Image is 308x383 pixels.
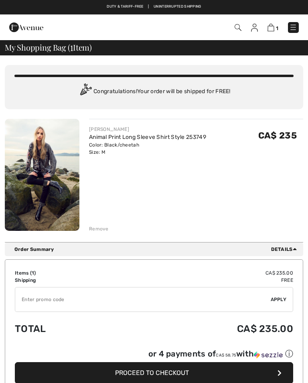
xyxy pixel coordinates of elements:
div: Order Summary [14,246,300,253]
a: 1ère Avenue [9,24,43,31]
span: Proceed to Checkout [115,369,189,377]
img: 1ère Avenue [9,19,43,35]
td: Total [15,315,114,342]
span: CA$ 58.75 [216,353,236,358]
span: My Shopping Bag ( Item) [5,43,92,51]
div: Congratulations! Your order will be shipped for FREE! [14,84,294,100]
div: Color: Black/cheetah Size: M [89,141,206,156]
img: Menu [289,23,297,31]
div: or 4 payments of with [148,348,293,359]
span: CA$ 235 [258,130,297,141]
img: Sezzle [254,351,283,359]
div: [PERSON_NAME] [89,126,206,133]
img: Shopping Bag [267,24,274,31]
img: Search [235,24,241,31]
span: 1 [70,41,73,52]
a: 1 [267,23,278,32]
input: Promo code [15,287,271,312]
img: Congratulation2.svg [77,84,93,100]
img: Animal Print Long Sleeve Shirt Style 253749 [5,119,79,231]
span: Apply [271,296,287,303]
div: or 4 payments ofCA$ 58.75withSezzle Click to learn more about Sezzle [15,348,293,362]
span: 1 [276,25,278,31]
td: CA$ 235.00 [114,269,293,277]
td: Free [114,277,293,284]
td: Shipping [15,277,114,284]
span: 1 [32,270,34,276]
a: Animal Print Long Sleeve Shirt Style 253749 [89,134,206,141]
td: CA$ 235.00 [114,315,293,342]
span: Details [271,246,300,253]
div: Remove [89,225,109,232]
img: My Info [251,24,258,32]
td: Items ( ) [15,269,114,277]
